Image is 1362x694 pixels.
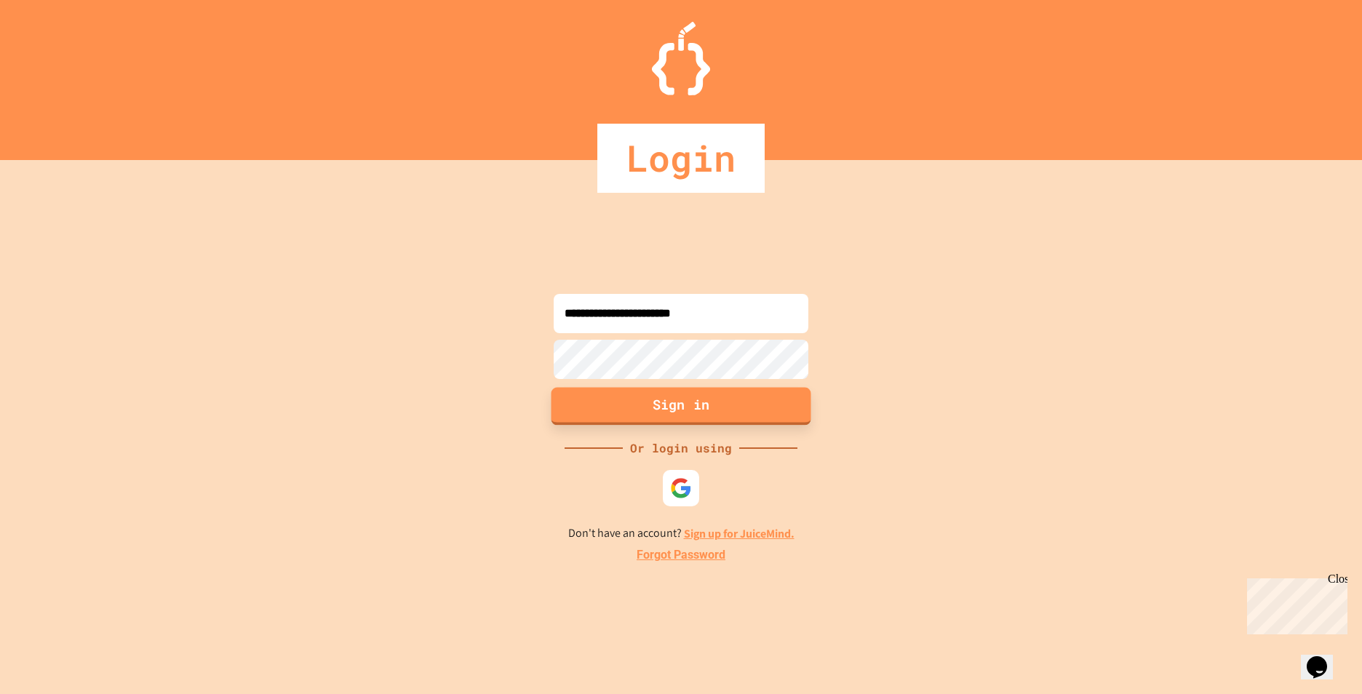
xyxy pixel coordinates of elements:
div: Chat with us now!Close [6,6,100,92]
img: Logo.svg [652,22,710,95]
img: google-icon.svg [670,477,692,499]
div: Login [597,124,765,193]
iframe: chat widget [1301,636,1347,679]
p: Don't have an account? [568,525,794,543]
a: Sign up for JuiceMind. [684,526,794,541]
iframe: chat widget [1241,573,1347,634]
a: Forgot Password [637,546,725,564]
div: Or login using [623,439,739,457]
button: Sign in [551,387,811,425]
